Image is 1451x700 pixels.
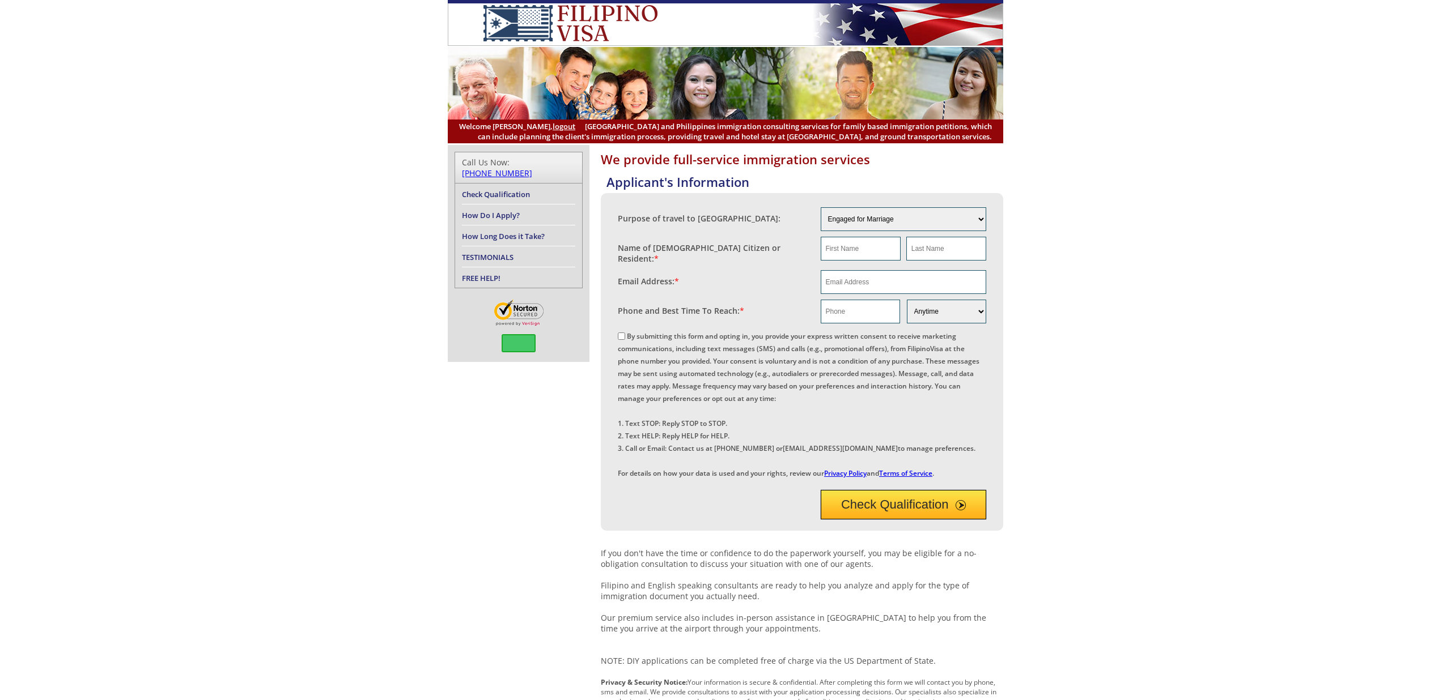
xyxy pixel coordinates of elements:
[906,237,986,261] input: Last Name
[618,305,744,316] label: Phone and Best Time To Reach:
[618,213,780,224] label: Purpose of travel to [GEOGRAPHIC_DATA]:
[462,157,575,178] div: Call Us Now:
[821,300,900,323] input: Phone
[821,490,987,519] button: Check Qualification
[606,173,1003,190] h4: Applicant's Information
[462,273,500,283] a: FREE HELP!
[462,231,545,241] a: How Long Does it Take?
[618,332,625,340] input: By submitting this form and opting in, you provide your express written consent to receive market...
[459,121,992,142] span: [GEOGRAPHIC_DATA] and Philippines immigration consulting services for family based immigration pe...
[601,151,1003,168] h1: We provide full-service immigration services
[462,210,520,220] a: How Do I Apply?
[462,189,530,199] a: Check Qualification
[824,468,867,478] a: Privacy Policy
[821,270,987,294] input: Email Address
[618,331,979,478] label: By submitting this form and opting in, you provide your express written consent to receive market...
[601,677,688,687] strong: Privacy & Security Notice:
[907,300,986,323] select: Phone and Best Reach Time are required.
[462,252,514,262] a: TESTIMONIALS
[459,121,575,131] span: Welcome [PERSON_NAME],
[618,276,679,287] label: Email Address:
[601,548,1003,666] p: If you don't have the time or confidence to do the paperwork yourself, you may be eligible for a ...
[462,168,532,178] a: [PHONE_NUMBER]
[618,242,809,264] label: Name of [DEMOGRAPHIC_DATA] Citizen or Resident:
[821,237,901,261] input: First Name
[553,121,575,131] a: logout
[879,468,932,478] a: Terms of Service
